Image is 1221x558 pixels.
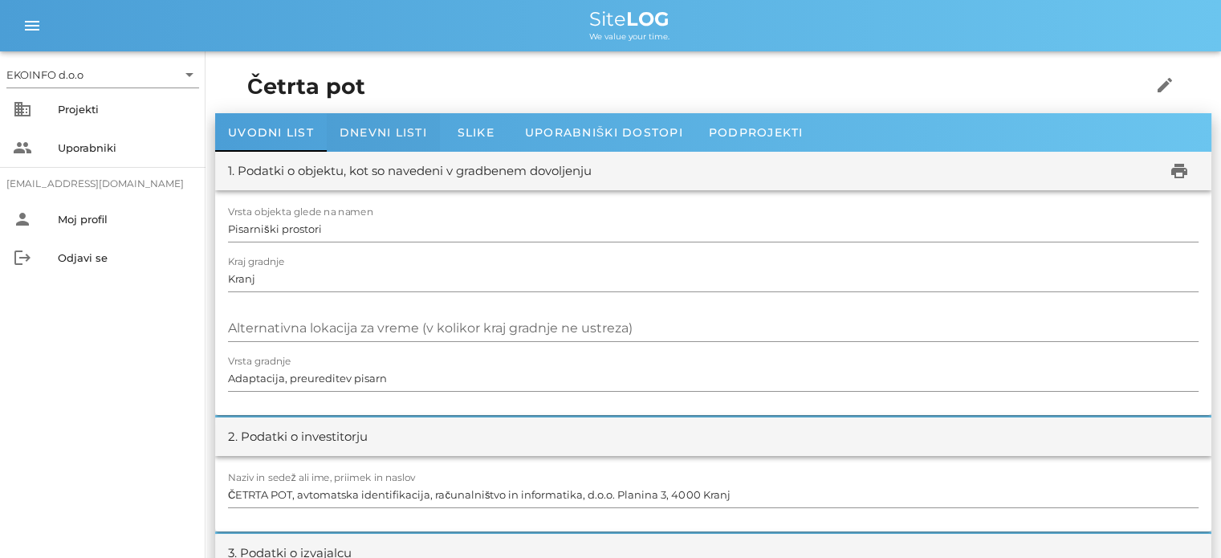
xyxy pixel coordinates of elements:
[589,31,670,42] span: We value your time.
[709,125,804,140] span: Podprojekti
[6,67,83,82] div: EKOINFO d.o.o
[589,7,670,31] span: Site
[228,428,368,446] div: 2. Podatki o investitorju
[228,162,592,181] div: 1. Podatki o objektu, kot so navedeni v gradbenem dovoljenju
[992,385,1221,558] iframe: Chat Widget
[1170,161,1189,181] i: print
[6,62,199,88] div: EKOINFO d.o.o
[458,125,495,140] span: Slike
[58,141,193,154] div: Uporabniki
[22,16,42,35] i: menu
[180,65,199,84] i: arrow_drop_down
[228,356,291,368] label: Vrsta gradnje
[626,7,670,31] b: LOG
[13,210,32,229] i: person
[13,248,32,267] i: logout
[1155,75,1174,95] i: edit
[13,100,32,119] i: business
[13,138,32,157] i: people
[228,472,416,484] label: Naziv in sedež ali ime, priimek in naslov
[58,103,193,116] div: Projekti
[58,213,193,226] div: Moj profil
[228,206,373,218] label: Vrsta objekta glede na namen
[228,125,314,140] span: Uvodni list
[340,125,427,140] span: Dnevni listi
[992,385,1221,558] div: Pripomoček za klepet
[525,125,683,140] span: Uporabniški dostopi
[228,256,285,268] label: Kraj gradnje
[58,251,193,264] div: Odjavi se
[247,71,1101,104] h1: Četrta pot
